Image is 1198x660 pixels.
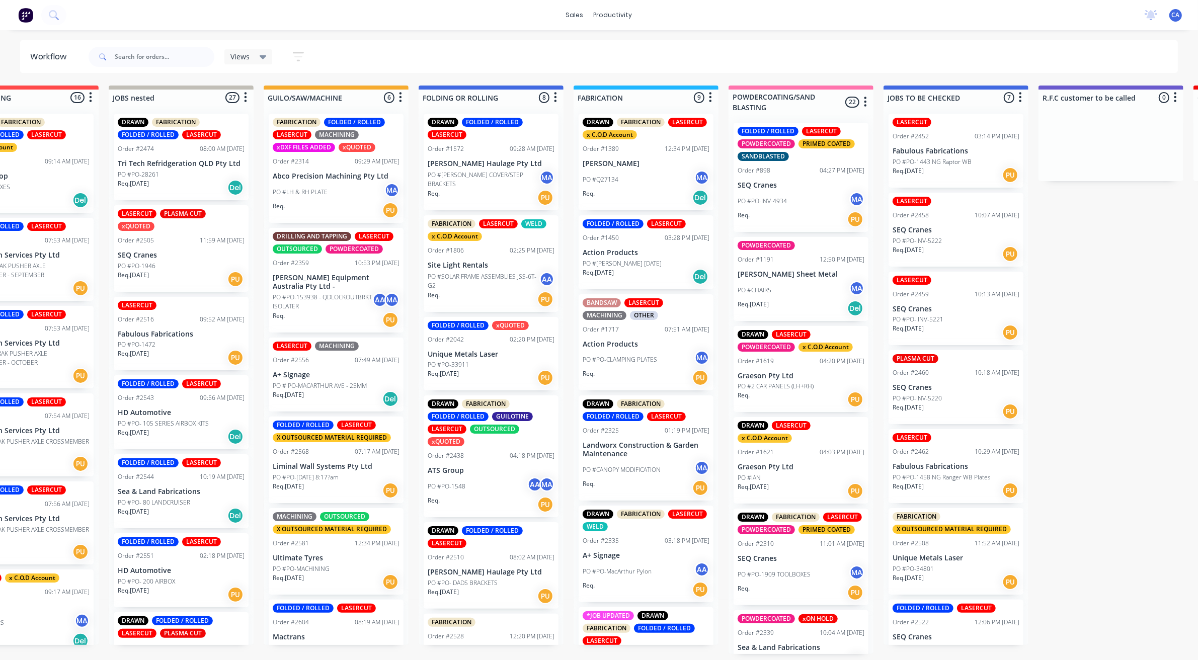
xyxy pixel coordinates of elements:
[45,324,90,333] div: 07:53 AM [DATE]
[339,143,375,152] div: xQUOTED
[428,496,440,505] p: Req.
[428,171,539,189] p: PO #[PERSON_NAME] COVER/STEP BRACKETS
[738,270,864,279] p: [PERSON_NAME] Sheet Metal
[118,428,149,437] p: Req. [DATE]
[118,379,179,388] div: FOLDED / ROLLED
[428,335,464,344] div: Order #2042
[583,268,614,277] p: Req. [DATE]
[738,434,792,443] div: x C.O.D Account
[893,473,991,482] p: PO #PO-1458 NG Ranger WB Plates
[1002,403,1018,420] div: PU
[583,340,709,349] p: Action Products
[583,159,709,168] p: [PERSON_NAME]
[802,127,841,136] div: LASERCUT
[893,157,972,167] p: PO #PO-1443 NG Raptor WB
[694,170,709,185] div: MA
[537,291,553,307] div: PU
[424,215,558,312] div: FABRICATIONLASERCUTWELDx C.O.D AccountOrder #180602:25 PM [DATE]Site Light RentalsPO #SOLAR FRAME...
[428,130,466,139] div: LASERCUT
[583,399,613,408] div: DRAWN
[428,399,458,408] div: DRAWN
[975,211,1019,220] div: 10:07 AM [DATE]
[893,245,924,255] p: Req. [DATE]
[893,147,1019,155] p: Fabulous Fabrications
[18,8,33,23] img: Factory
[160,209,206,218] div: PLASMA CUT
[273,293,372,311] p: PO #PO-153938 - QDLOCKOUTBRKT ISOLATER
[893,305,1019,313] p: SEQ Cranes
[384,292,400,307] div: MA
[115,47,214,67] input: Search for orders...
[889,272,1023,346] div: LASERCUTOrder #245910:13 AM [DATE]SEQ CranesPO #PO- INV-5221Req.[DATE]PU
[428,189,440,198] p: Req.
[273,381,367,390] p: PO # PO-MACARTHUR AVE - 25MM
[428,412,489,421] div: FOLDED / ROLLED
[537,370,553,386] div: PU
[820,357,864,366] div: 04:20 PM [DATE]
[893,118,931,127] div: LASERCUT
[428,118,458,127] div: DRAWN
[273,433,391,442] div: X OUTSOURCED MATERIAL REQUIRED
[428,451,464,460] div: Order #2438
[738,473,761,482] p: PO #IAN
[273,202,285,211] p: Req.
[772,330,811,339] div: LASERCUT
[579,294,713,391] div: BANDSAWLASERCUTMACHININGOTHEROrder #171707:51 AM [DATE]Action ProductsPO #PO-CLAMPING PLATESMAReq.PU
[273,157,309,166] div: Order #2314
[118,118,148,127] div: DRAWN
[27,310,66,319] div: LASERCUT
[269,114,404,223] div: FABRICATIONFOLDED / ROLLEDLASERCUTMACHININGxDXF FILES ADDEDxQUOTEDOrder #231409:29 AM [DATE]Abco ...
[893,433,931,442] div: LASERCUT
[118,236,154,245] div: Order #2505
[893,482,924,491] p: Req. [DATE]
[849,192,864,207] div: MA
[428,321,489,330] div: FOLDED / ROLLED
[182,130,221,139] div: LASERCUT
[579,395,713,501] div: DRAWNFABRICATIONFOLDED / ROLLEDLASERCUTOrder #232501:19 PM [DATE]Landworx Construction & Garden M...
[893,447,929,456] div: Order #2462
[382,202,398,218] div: PU
[893,315,943,324] p: PO #PO- INV-5221
[382,482,398,499] div: PU
[847,483,863,499] div: PU
[847,211,863,227] div: PU
[738,330,768,339] div: DRAWN
[893,226,1019,234] p: SEQ Cranes
[273,311,285,320] p: Req.
[893,167,924,176] p: Req. [DATE]
[1002,482,1018,499] div: PU
[273,274,400,291] p: [PERSON_NAME] Equipment Australia Pty Ltd -
[428,246,464,255] div: Order #1806
[583,219,644,228] div: FOLDED / ROLLED
[738,372,864,380] p: Graeson Pty Ltd
[583,369,595,378] p: Req.
[479,219,518,228] div: LASERCUT
[118,159,245,168] p: Tri Tech Refridgeration QLD Pty Ltd
[692,190,708,206] div: Del
[72,280,89,296] div: PU
[738,241,795,250] div: POWDERCOATED
[182,379,221,388] div: LASERCUT
[539,477,554,492] div: MA
[273,232,351,241] div: DRILLING AND TAPPING
[738,300,769,309] p: Req. [DATE]
[372,292,387,307] div: AA
[492,412,533,421] div: GUILOTINE
[738,391,750,400] p: Req.
[118,222,154,231] div: xQUOTED
[227,271,244,287] div: PU
[492,321,529,330] div: xQUOTED
[975,447,1019,456] div: 10:29 AM [DATE]
[539,272,554,287] div: AA
[428,482,465,491] p: PO #PO-1548
[200,144,245,153] div: 08:00 AM [DATE]
[893,394,942,403] p: PO #PO-INV-5220
[849,281,864,296] div: MA
[118,179,149,188] p: Req. [DATE]
[200,315,245,324] div: 09:52 AM [DATE]
[847,391,863,407] div: PU
[893,211,929,220] div: Order #2458
[847,300,863,316] div: Del
[118,419,209,428] p: PO #PO- 105 SERIES AIRBOX KITS
[893,197,931,206] div: LASERCUT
